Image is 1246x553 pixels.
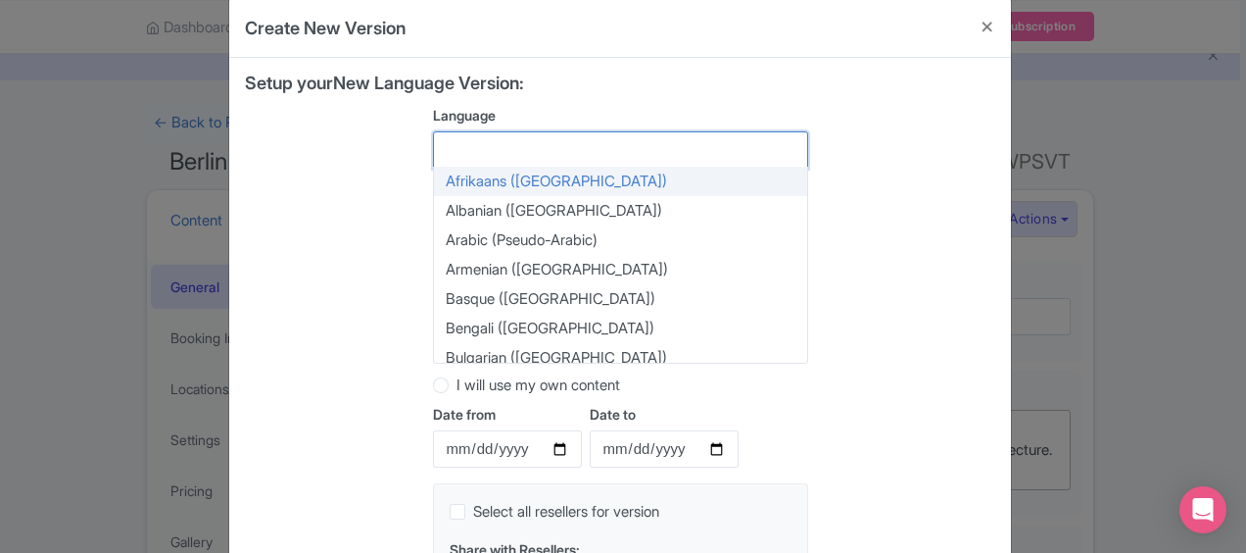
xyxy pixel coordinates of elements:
[434,226,807,255] div: Arabic (Pseudo-Arabic)
[434,167,807,196] div: Afrikaans ([GEOGRAPHIC_DATA])
[245,15,406,41] h4: Create New Version
[433,406,496,423] span: Date from
[433,107,496,124] span: Language
[434,284,807,314] div: Basque ([GEOGRAPHIC_DATA])
[1179,486,1226,533] div: Open Intercom Messenger
[456,375,620,397] label: I will use my own content
[473,502,659,521] span: Select all resellers for version
[245,74,995,93] h4: Setup your
[434,255,807,284] div: Armenian ([GEOGRAPHIC_DATA])
[434,343,807,373] div: Bulgarian ([GEOGRAPHIC_DATA])
[333,73,524,93] span: New Language Version:
[434,196,807,226] div: Albanian ([GEOGRAPHIC_DATA])
[434,314,807,343] div: Bengali ([GEOGRAPHIC_DATA])
[590,406,636,423] span: Date to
